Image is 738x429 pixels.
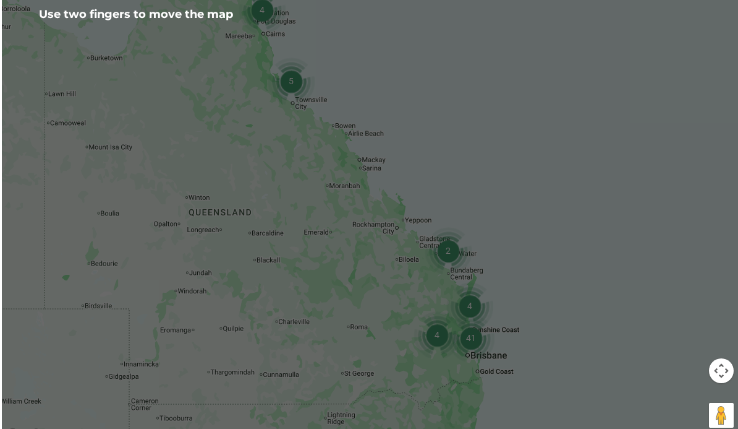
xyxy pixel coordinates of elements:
[707,403,732,428] button: Drag Pegman onto the map to open Street View
[407,306,464,363] div: 4
[261,53,318,110] div: 5
[441,310,498,366] div: 41
[439,277,496,334] div: 4
[707,358,732,383] button: Map camera controls
[418,222,475,279] div: 2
